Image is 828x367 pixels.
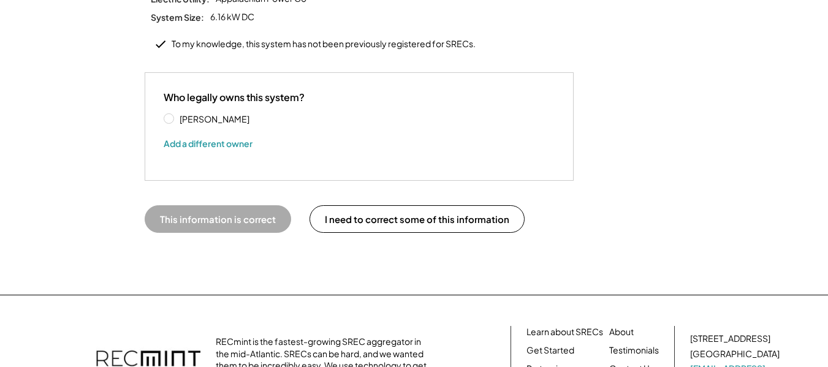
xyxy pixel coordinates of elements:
button: Add a different owner [164,134,253,153]
a: Learn about SRECs [526,326,603,338]
a: Get Started [526,344,574,357]
div: [GEOGRAPHIC_DATA] [690,348,780,360]
div: 6.16 kW DC [210,11,254,23]
div: To my knowledge, this system has not been previously registered for SRECs. [172,38,476,50]
button: I need to correct some of this information [310,205,525,233]
label: [PERSON_NAME] [176,115,286,123]
a: Testimonials [609,344,659,357]
div: System Size: [151,12,204,23]
a: About [609,326,634,338]
div: [STREET_ADDRESS] [690,333,770,345]
div: Who legally owns this system? [164,91,305,104]
button: This information is correct [145,205,291,233]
